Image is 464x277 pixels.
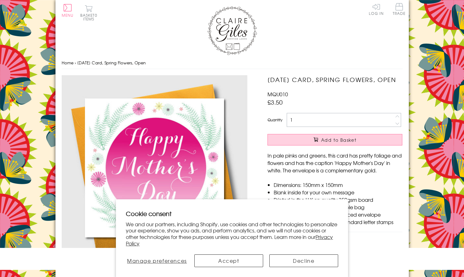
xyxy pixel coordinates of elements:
[393,3,406,15] span: Trade
[207,6,257,55] img: Claire Giles Greetings Cards
[369,3,384,15] a: Log In
[80,5,97,21] button: Basket0 items
[267,117,282,123] label: Quantity
[83,12,97,22] span: 0 items
[321,137,356,143] span: Add to Basket
[62,60,73,66] a: Home
[62,12,74,18] span: Menu
[267,152,402,174] p: In pale pinks and greens, this card has pretty foliage and flowers and has the caption 'Happy Mot...
[62,57,403,69] nav: breadcrumbs
[126,209,338,218] h2: Cookie consent
[393,3,406,16] a: Trade
[77,60,146,66] span: [DATE] Card, Spring Flowers, Open
[267,90,288,98] span: MQU010
[269,254,338,267] button: Decline
[194,254,263,267] button: Accept
[127,257,187,264] span: Manage preferences
[126,233,333,247] a: Privacy Policy
[274,181,402,188] li: Dimensions: 150mm x 150mm
[126,221,338,247] p: We and our partners, including Shopify, use cookies and other technologies to personalize your ex...
[62,75,248,261] img: Mother's Day Card, Spring Flowers, Open
[267,98,283,106] span: £3.50
[126,254,188,267] button: Manage preferences
[75,60,76,66] span: ›
[267,75,402,84] h1: [DATE] Card, Spring Flowers, Open
[274,188,402,196] li: Blank inside for your own message
[62,4,74,17] button: Menu
[267,134,402,145] button: Add to Basket
[274,196,402,203] li: Printed in the U.K on quality 350gsm board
